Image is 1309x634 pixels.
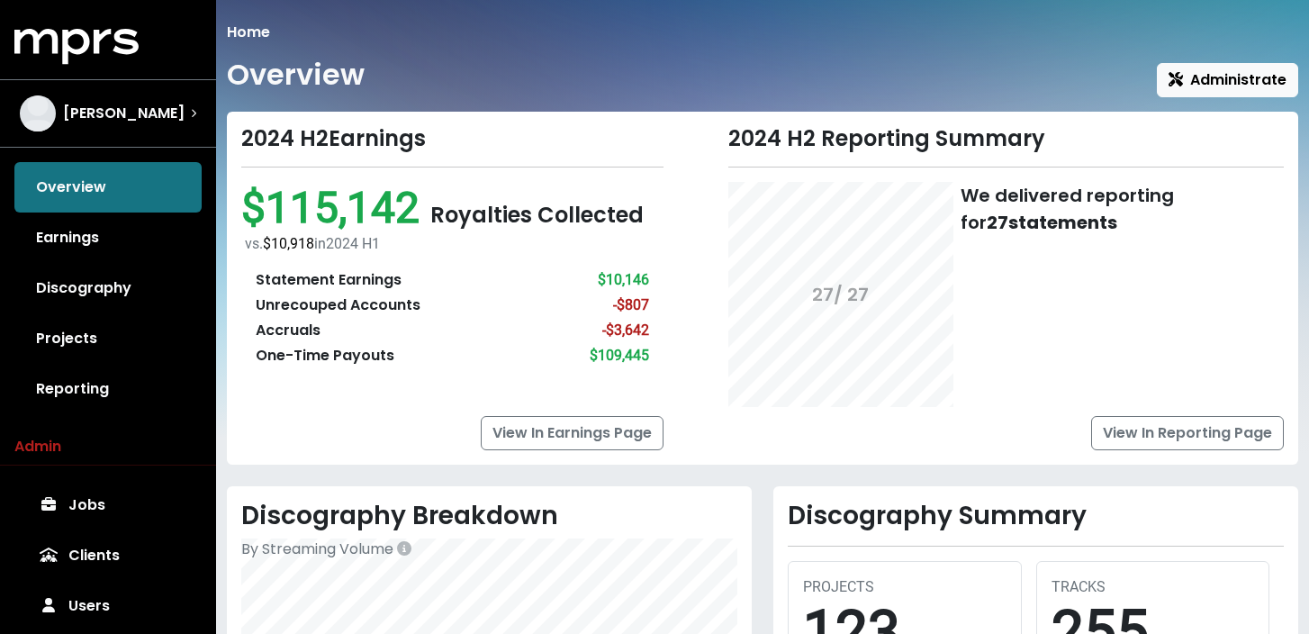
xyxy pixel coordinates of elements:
div: Accruals [256,320,320,341]
h2: Discography Breakdown [241,501,737,531]
div: 2024 H2 Reporting Summary [728,126,1285,152]
div: TRACKS [1052,576,1255,598]
div: -$807 [613,294,649,316]
a: Clients [14,530,202,581]
a: Earnings [14,213,202,263]
img: The selected account / producer [20,95,56,131]
nav: breadcrumb [227,22,1298,43]
a: Reporting [14,364,202,414]
div: $109,445 [590,345,649,367]
a: View In Reporting Page [1091,416,1284,450]
span: $115,142 [241,182,430,233]
b: 27 statements [987,210,1117,235]
div: vs. in 2024 H1 [245,233,664,255]
div: PROJECTS [803,576,1007,598]
div: One-Time Payouts [256,345,394,367]
a: Projects [14,313,202,364]
a: mprs logo [14,35,139,56]
a: View In Earnings Page [481,416,664,450]
div: Statement Earnings [256,269,402,291]
h2: Discography Summary [788,501,1284,531]
div: $10,146 [598,269,649,291]
div: -$3,642 [602,320,649,341]
button: Administrate [1157,63,1298,97]
h1: Overview [227,58,365,92]
span: Administrate [1169,69,1286,90]
span: $10,918 [263,235,314,252]
li: Home [227,22,270,43]
div: 2024 H2 Earnings [241,126,664,152]
a: Users [14,581,202,631]
div: We delivered reporting for [961,182,1285,236]
span: Royalties Collected [430,200,644,230]
a: Jobs [14,480,202,530]
div: Unrecouped Accounts [256,294,420,316]
span: [PERSON_NAME] [63,103,185,124]
span: By Streaming Volume [241,539,393,559]
a: Discography [14,263,202,313]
